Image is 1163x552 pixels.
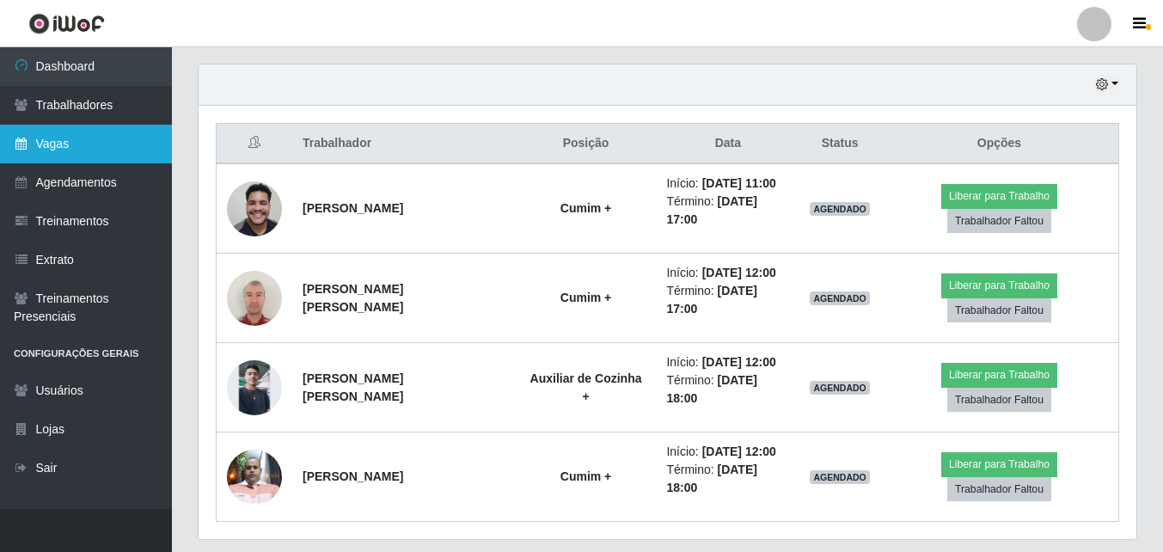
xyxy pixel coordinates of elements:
[947,298,1051,322] button: Trabalhador Faltou
[799,124,880,164] th: Status
[560,201,612,215] strong: Cumim +
[666,353,789,371] li: Início:
[666,264,789,282] li: Início:
[666,461,789,497] li: Término:
[941,363,1057,387] button: Liberar para Trabalho
[303,201,403,215] strong: [PERSON_NAME]
[656,124,799,164] th: Data
[560,469,612,483] strong: Cumim +
[227,360,282,415] img: 1690423622329.jpeg
[947,388,1051,412] button: Trabalhador Faltou
[28,13,105,34] img: CoreUI Logo
[666,443,789,461] li: Início:
[702,355,776,369] time: [DATE] 12:00
[292,124,516,164] th: Trabalhador
[880,124,1119,164] th: Opções
[303,469,403,483] strong: [PERSON_NAME]
[941,184,1057,208] button: Liberar para Trabalho
[560,291,612,304] strong: Cumim +
[810,202,870,216] span: AGENDADO
[303,282,403,314] strong: [PERSON_NAME] [PERSON_NAME]
[702,176,776,190] time: [DATE] 11:00
[702,445,776,458] time: [DATE] 12:00
[941,273,1057,297] button: Liberar para Trabalho
[666,371,789,408] li: Término:
[666,282,789,318] li: Término:
[666,193,789,229] li: Término:
[666,175,789,193] li: Início:
[516,124,657,164] th: Posição
[810,470,870,484] span: AGENDADO
[947,209,1051,233] button: Trabalhador Faltou
[702,266,776,279] time: [DATE] 12:00
[947,477,1051,501] button: Trabalhador Faltou
[227,440,282,513] img: 1683555904965.jpeg
[810,381,870,395] span: AGENDADO
[810,291,870,305] span: AGENDADO
[941,452,1057,476] button: Liberar para Trabalho
[227,261,282,334] img: 1754224858032.jpeg
[303,371,403,403] strong: [PERSON_NAME] [PERSON_NAME]
[227,172,282,245] img: 1750720776565.jpeg
[530,371,642,403] strong: Auxiliar de Cozinha +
